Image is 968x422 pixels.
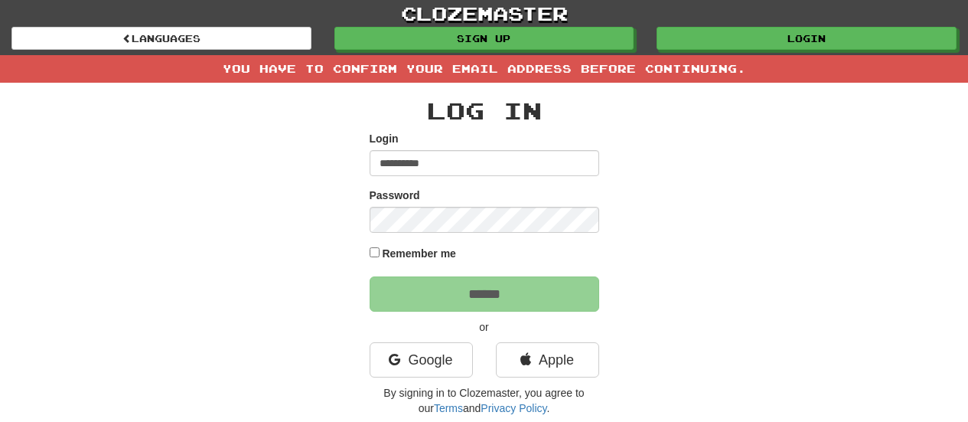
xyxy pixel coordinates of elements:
[481,402,546,414] a: Privacy Policy
[370,385,599,416] p: By signing in to Clozemaster, you agree to our and .
[370,98,599,123] h2: Log In
[370,319,599,335] p: or
[434,402,463,414] a: Terms
[11,27,311,50] a: Languages
[370,188,420,203] label: Password
[370,131,399,146] label: Login
[334,27,634,50] a: Sign up
[496,342,599,378] a: Apple
[657,27,957,50] a: Login
[382,246,456,261] label: Remember me
[370,342,473,378] a: Google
